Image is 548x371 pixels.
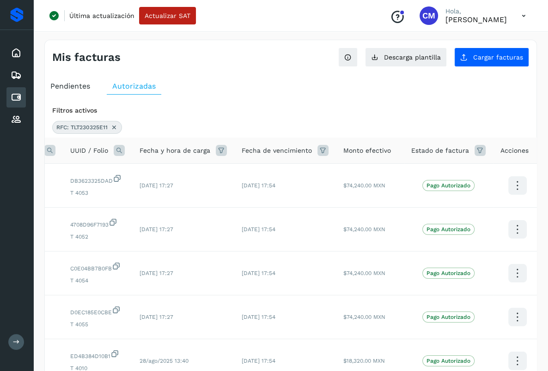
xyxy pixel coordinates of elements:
span: RFC: TLT230325E11 [56,123,108,132]
button: Cargar facturas [454,48,529,67]
div: Cuentas por pagar [6,87,26,108]
p: Última actualización [69,12,134,20]
span: C0E04BB7B0FB [70,262,125,273]
span: [DATE] 17:54 [242,270,275,276]
span: T 4053 [70,189,125,197]
p: Cynthia Mendoza [445,15,507,24]
p: Pago Autorizado [426,226,470,233]
span: $74,240.00 MXN [343,270,385,276]
div: Filtros activos [52,106,529,115]
p: Hola, [445,7,507,15]
span: $18,320.00 MXN [343,358,385,364]
span: $74,240.00 MXN [343,182,385,189]
button: Actualizar SAT [139,7,196,24]
h4: Mis facturas [52,51,121,64]
div: Embarques [6,65,26,85]
span: DB3623325DAD [70,174,125,185]
span: 28/ago/2025 13:40 [140,358,189,364]
span: T 4052 [70,233,125,241]
span: Actualizar SAT [145,12,190,19]
span: Acciones [500,146,529,156]
span: Fecha de vencimiento [242,146,312,156]
span: [DATE] 17:27 [140,314,173,320]
p: Pago Autorizado [426,182,470,189]
span: [DATE] 17:54 [242,182,275,189]
button: Descarga plantilla [365,48,447,67]
span: Descarga plantilla [384,54,441,60]
span: [DATE] 17:54 [242,226,275,233]
p: Pago Autorizado [426,314,470,320]
span: UUID / Folio [70,146,108,156]
span: Pendientes [50,82,90,90]
span: ED4B384D10B1 [70,349,125,360]
span: $74,240.00 MXN [343,226,385,233]
div: Proveedores [6,109,26,130]
span: Cargar facturas [473,54,523,60]
span: Fecha y hora de carga [140,146,210,156]
p: Pago Autorizado [426,270,470,276]
div: Inicio [6,43,26,63]
span: D0EC185E0CBE [70,305,125,317]
span: [DATE] 17:54 [242,314,275,320]
span: Autorizadas [112,82,156,90]
span: 4708D96F7193 [70,218,125,229]
span: [DATE] 17:27 [140,226,173,233]
div: RFC: TLT230325E11 [52,121,122,134]
span: Estado de factura [411,146,469,156]
p: Pago Autorizado [426,358,470,364]
span: T 4055 [70,320,125,329]
span: $74,240.00 MXN [343,314,385,320]
span: [DATE] 17:27 [140,182,173,189]
span: [DATE] 17:54 [242,358,275,364]
span: [DATE] 17:27 [140,270,173,276]
span: Monto efectivo [343,146,391,156]
span: T 4054 [70,276,125,285]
